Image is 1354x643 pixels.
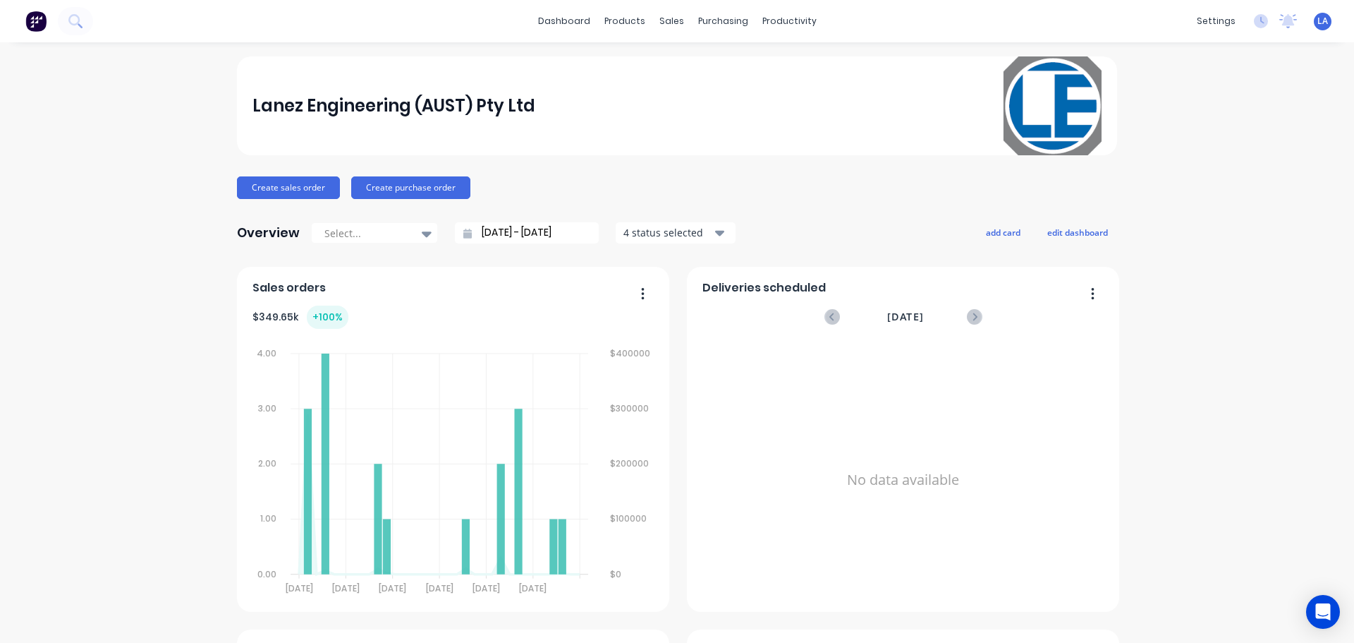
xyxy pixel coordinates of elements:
div: + 100 % [307,306,348,329]
button: 4 status selected [616,222,736,244]
tspan: $0 [610,568,621,580]
tspan: [DATE] [379,582,406,594]
img: Lanez Engineering (AUST) Pty Ltd [1003,56,1102,155]
div: purchasing [691,11,755,32]
button: Create purchase order [351,176,470,199]
span: Deliveries scheduled [702,280,826,296]
div: Open Intercom Messenger [1306,595,1340,629]
div: Lanez Engineering (AUST) Pty Ltd [252,92,535,120]
tspan: 1.00 [260,513,276,525]
div: No data available [702,343,1104,617]
tspan: [DATE] [285,582,312,594]
tspan: [DATE] [519,582,547,594]
div: Overview [237,219,300,247]
span: LA [1317,15,1328,28]
tspan: 2.00 [258,457,276,469]
tspan: $100000 [610,513,647,525]
a: dashboard [531,11,597,32]
tspan: $400000 [610,347,650,359]
tspan: 3.00 [258,402,276,414]
tspan: 4.00 [257,347,276,359]
div: products [597,11,652,32]
div: settings [1190,11,1243,32]
div: 4 status selected [623,225,712,240]
tspan: [DATE] [332,582,360,594]
tspan: [DATE] [426,582,453,594]
tspan: 0.00 [257,568,276,580]
div: productivity [755,11,824,32]
tspan: $300000 [610,402,649,414]
tspan: $200000 [610,457,649,469]
div: $ 349.65k [252,306,348,329]
button: add card [977,223,1030,241]
span: Sales orders [252,280,326,296]
button: Create sales order [237,176,340,199]
button: edit dashboard [1038,223,1117,241]
div: sales [652,11,691,32]
img: Factory [25,11,47,32]
tspan: [DATE] [472,582,500,594]
span: [DATE] [887,309,924,325]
